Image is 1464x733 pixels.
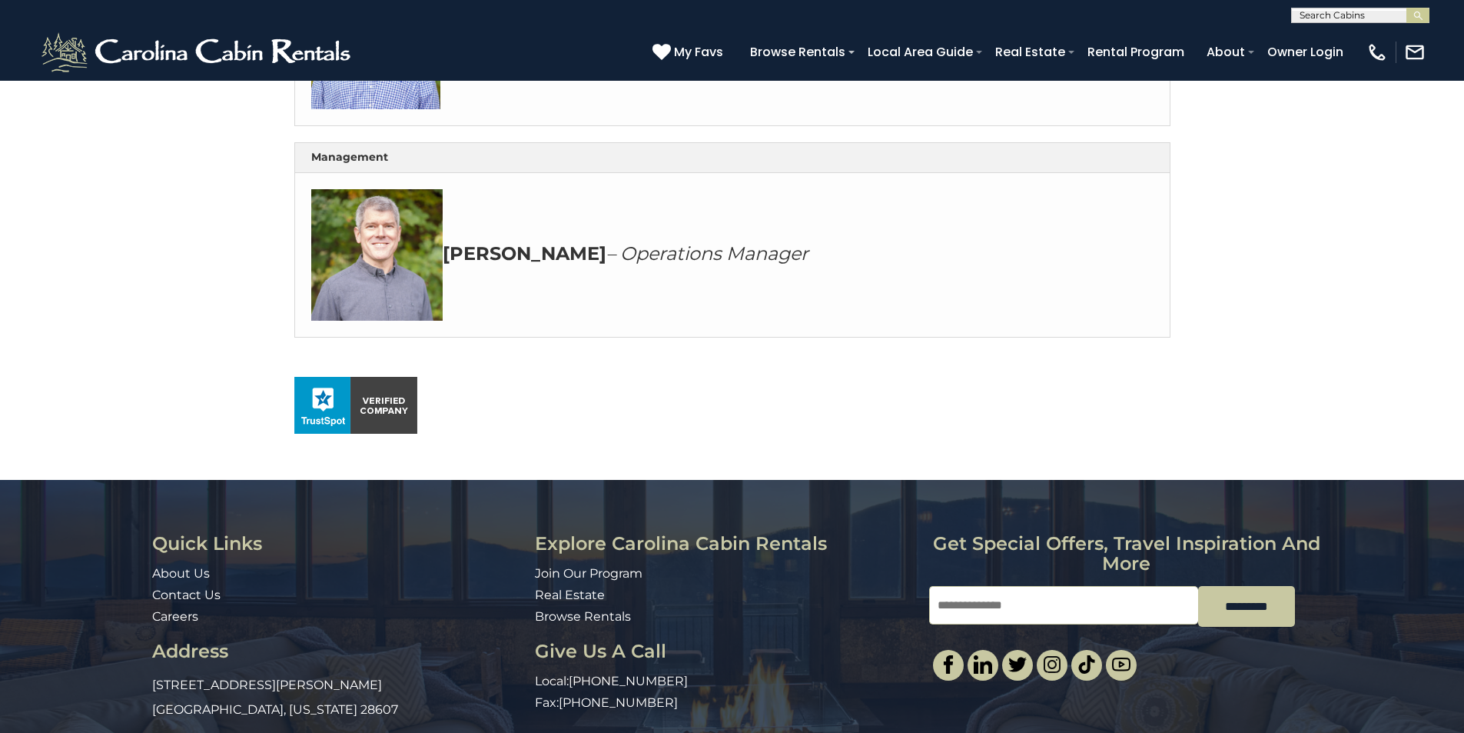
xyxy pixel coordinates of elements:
h3: Address [152,641,523,661]
a: Careers [152,609,198,624]
p: Local: [535,673,918,691]
a: [PHONE_NUMBER] [569,674,688,688]
a: Real Estate [535,588,605,602]
img: mail-regular-white.png [1404,42,1426,63]
h3: Quick Links [152,534,523,554]
em: – Operations Manager [606,242,808,265]
strong: [PERSON_NAME] [443,242,606,265]
span: My Favs [674,42,723,62]
a: Owner Login [1260,38,1351,65]
h3: Give Us A Call [535,641,918,661]
img: instagram-single.svg [1043,655,1061,674]
h3: Explore Carolina Cabin Rentals [535,534,918,554]
a: My Favs [652,42,727,62]
a: Rental Program [1080,38,1192,65]
img: twitter-single.svg [1008,655,1027,674]
a: Browse Rentals [535,609,631,624]
img: tiktok.svg [1077,655,1096,674]
h3: Get special offers, travel inspiration and more [929,534,1323,575]
a: [PHONE_NUMBER] [559,695,678,710]
p: Fax: [535,695,918,712]
img: linkedin-single.svg [974,655,992,674]
img: phone-regular-white.png [1366,42,1388,63]
a: Browse Rentals [742,38,853,65]
a: Contact Us [152,588,221,602]
a: Real Estate [988,38,1073,65]
img: youtube-light.svg [1112,655,1130,674]
img: facebook-single.svg [939,655,958,674]
img: seal_horizontal.png [294,377,417,434]
a: About [1199,38,1253,65]
img: White-1-2.png [38,29,357,75]
strong: Management [311,150,388,164]
a: Join Our Program [535,566,642,581]
a: Local Area Guide [860,38,981,65]
a: About Us [152,566,210,581]
p: [STREET_ADDRESS][PERSON_NAME] [GEOGRAPHIC_DATA], [US_STATE] 28607 [152,673,523,722]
